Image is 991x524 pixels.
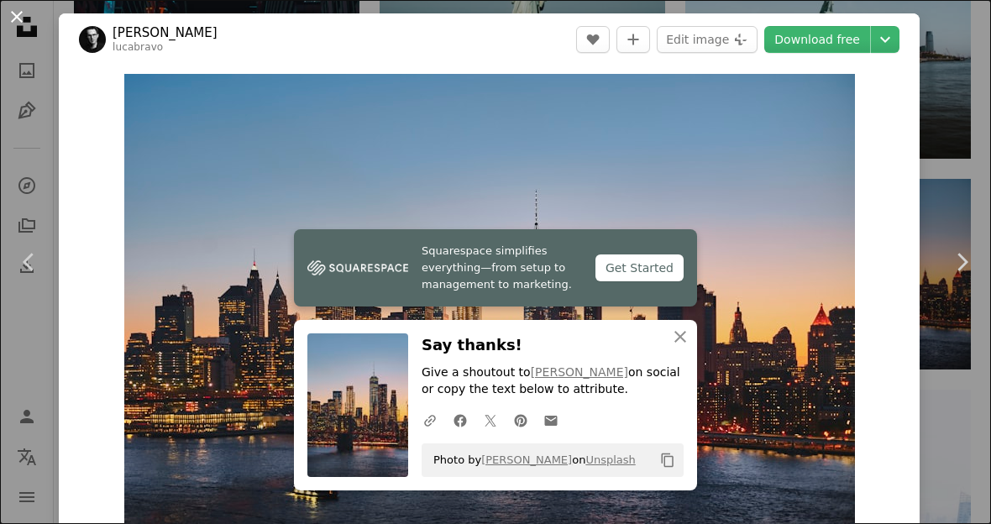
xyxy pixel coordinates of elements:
[764,26,870,53] a: Download free
[475,403,506,437] a: Share on Twitter
[422,333,684,358] h3: Say thanks!
[506,403,536,437] a: Share on Pinterest
[294,229,697,307] a: Squarespace simplifies everything—from setup to management to marketing.Get Started
[932,181,991,343] a: Next
[657,26,758,53] button: Edit image
[531,365,628,379] a: [PERSON_NAME]
[536,403,566,437] a: Share over email
[445,403,475,437] a: Share on Facebook
[113,24,218,41] a: [PERSON_NAME]
[422,364,684,398] p: Give a shoutout to on social or copy the text below to attribute.
[871,26,899,53] button: Choose download size
[79,26,106,53] img: Go to Luca Bravo's profile
[595,254,684,281] div: Get Started
[585,453,635,466] a: Unsplash
[616,26,650,53] button: Add to Collection
[422,243,582,293] span: Squarespace simplifies everything—from setup to management to marketing.
[113,41,163,53] a: lucabravo
[425,447,636,474] span: Photo by on
[481,453,572,466] a: [PERSON_NAME]
[653,446,682,474] button: Copy to clipboard
[576,26,610,53] button: Like
[307,255,408,280] img: file-1747939142011-51e5cc87e3c9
